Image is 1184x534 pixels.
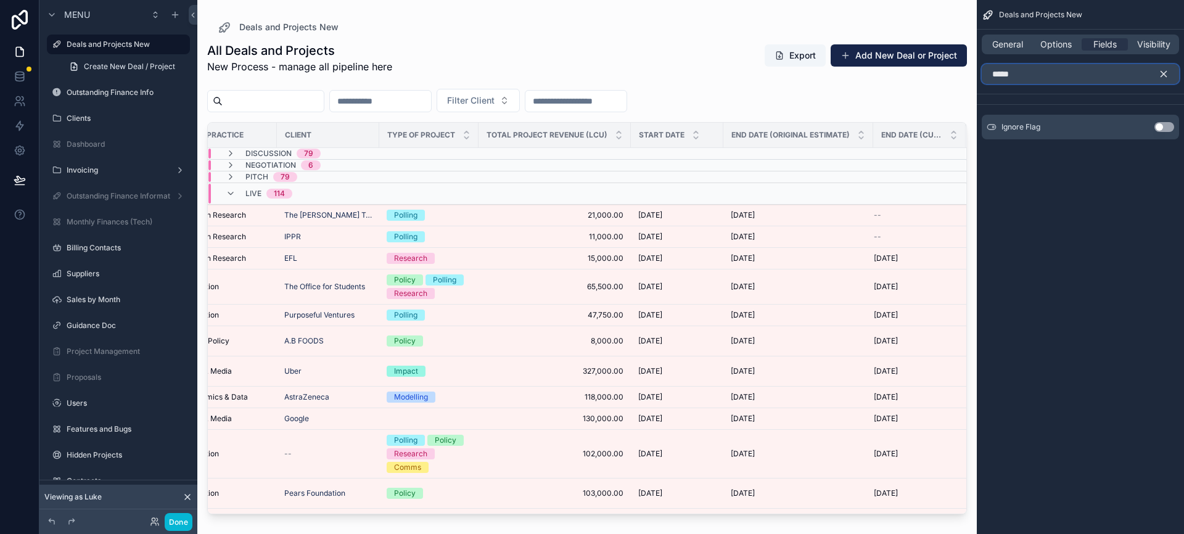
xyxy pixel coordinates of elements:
a: Education [184,310,269,320]
a: [DATE] [731,310,866,320]
a: IPPR [284,232,372,242]
a: Clients [47,109,190,128]
span: Purposeful Ventures [284,310,355,320]
span: Fields [1093,38,1117,51]
a: EFL [284,253,297,263]
button: Export [765,44,826,67]
a: Hidden Projects [47,445,190,465]
a: Invoicing [47,160,190,180]
a: 21,000.00 [486,210,623,220]
a: Polling [387,231,471,242]
span: [DATE] [874,253,898,263]
span: 15,000.00 [486,253,623,263]
span: Deals and Projects New [999,10,1082,20]
a: The Office for Students [284,282,372,292]
span: [DATE] [638,232,662,242]
span: [DATE] [731,282,755,292]
span: Options [1040,38,1072,51]
a: Create New Deal / Project [62,57,190,76]
span: 65,500.00 [486,282,623,292]
a: The [PERSON_NAME] Trust [284,210,372,220]
a: Modelling [387,392,471,403]
span: [DATE] [638,282,662,292]
a: Uber [284,366,302,376]
a: [DATE] [638,336,716,346]
span: Total Project Revenue (LCU) [487,130,607,140]
label: Billing Contacts [67,243,187,253]
a: [DATE] [731,232,866,242]
span: [DATE] [874,488,898,498]
span: [DATE] [874,282,898,292]
span: Opinion Research [184,210,246,220]
div: Policy [394,274,416,285]
a: -- [284,449,372,459]
div: Polling [433,274,456,285]
label: Features and Bugs [67,424,187,434]
label: Deals and Projects New [67,39,183,49]
a: [DATE] [874,414,951,424]
a: [DATE] [731,366,866,376]
span: [DATE] [638,253,662,263]
a: Opinion Research [184,232,269,242]
a: [DATE] [731,336,866,346]
label: Clients [67,113,187,123]
a: A.B FOODS [284,336,324,346]
label: Dashboard [67,139,187,149]
span: New Process - manage all pipeline here [207,59,392,74]
a: Tech & Media [184,366,269,376]
a: Project Management [47,342,190,361]
span: [DATE] [638,449,662,459]
a: 327,000.00 [486,366,623,376]
a: [DATE] [638,449,716,459]
a: EFL [284,253,372,263]
span: 130,000.00 [486,414,623,424]
a: Pears Foundation [284,488,345,498]
a: [DATE] [874,336,951,346]
a: Policy [387,488,471,499]
a: Billing Contacts [47,238,190,258]
a: Features and Bugs [47,419,190,439]
a: Google [284,414,372,424]
span: General [992,38,1023,51]
span: [DATE] [638,414,662,424]
span: [DATE] [731,232,755,242]
span: Type of Project [387,130,455,140]
button: Done [165,513,192,531]
span: Create New Deal / Project [84,62,175,72]
span: Opinion Research [184,232,246,242]
span: [DATE] [731,414,755,424]
a: 8,000.00 [486,336,623,346]
span: Negotiation [245,160,296,170]
a: Add New Deal or Project [831,44,967,67]
a: Monthly Finances (Tech) [47,212,190,232]
div: Impact [394,366,418,377]
a: Outstanding Finance Information (Education) [47,186,190,206]
div: 6 [308,160,313,170]
a: Pears Foundation [284,488,372,498]
span: Client [285,130,311,140]
span: [DATE] [731,366,755,376]
div: Research [394,288,427,299]
span: [DATE] [731,449,755,459]
label: Suppliers [67,269,187,279]
a: Opinion Research [184,210,269,220]
div: 79 [304,149,313,158]
a: [DATE] [731,253,866,263]
a: 103,000.00 [486,488,623,498]
a: [DATE] [731,392,866,402]
a: 102,000.00 [486,449,623,459]
div: Polling [394,310,417,321]
div: 79 [281,172,290,182]
div: Policy [394,335,416,347]
a: [DATE] [874,253,951,263]
span: Viewing as Luke [44,492,102,502]
span: [DATE] [638,310,662,320]
a: The Office for Students [284,282,365,292]
span: Visibility [1137,38,1170,51]
a: -- [874,232,951,242]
